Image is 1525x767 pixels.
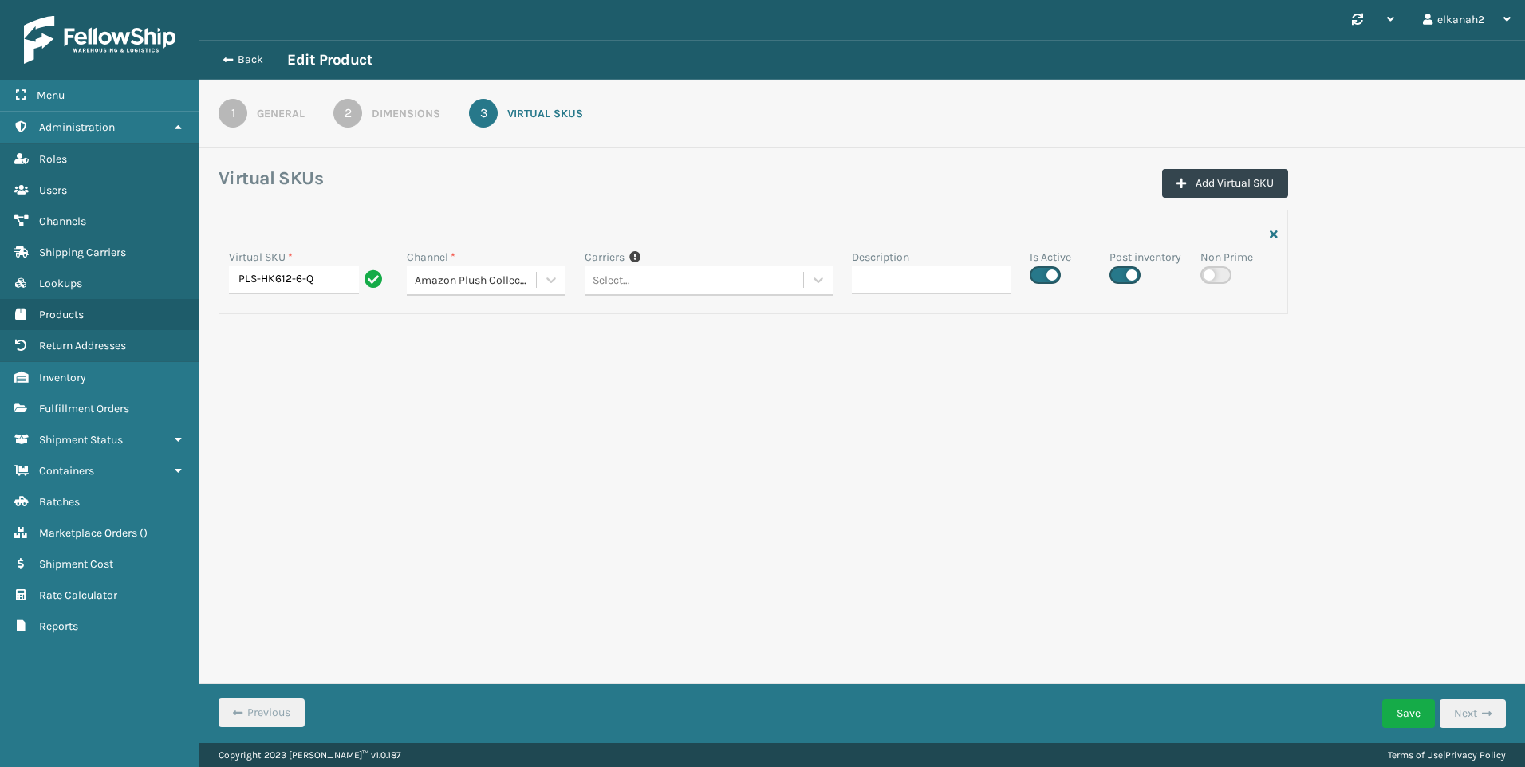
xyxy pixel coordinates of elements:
[39,619,78,633] span: Reports
[219,99,247,128] div: 1
[39,371,86,384] span: Inventory
[407,249,455,265] label: Channel
[507,105,583,122] div: Virtual SKUs
[39,588,117,602] span: Rate Calculator
[214,53,287,67] button: Back
[140,526,148,540] span: ( )
[39,183,67,197] span: Users
[1162,169,1288,198] button: Add Virtual SKU
[852,249,909,265] label: Description
[469,99,498,128] div: 3
[219,743,401,767] p: Copyright 2023 [PERSON_NAME]™ v 1.0.187
[287,50,372,69] h3: Edit Product
[37,88,65,102] span: Menu
[39,526,137,540] span: Marketplace Orders
[219,698,305,727] button: Previous
[39,308,84,321] span: Products
[1388,743,1506,767] div: |
[39,433,123,446] span: Shipment Status
[1109,249,1181,265] label: Post inventory
[585,249,625,265] label: Carriers
[1030,249,1071,265] label: Is Active
[257,105,305,122] div: General
[39,464,94,478] span: Containers
[39,557,113,571] span: Shipment Cost
[39,402,129,415] span: Fulfillment Orders
[415,272,538,289] div: Amazon Plush Collections
[372,105,440,122] div: Dimensions
[39,277,82,290] span: Lookups
[24,16,175,64] img: logo
[39,214,86,228] span: Channels
[1440,699,1506,728] button: Next
[1388,749,1443,761] a: Terms of Use
[333,99,362,128] div: 2
[1445,749,1506,761] a: Privacy Policy
[1382,699,1435,728] button: Save
[39,152,67,166] span: Roles
[39,246,126,259] span: Shipping Carriers
[39,120,115,134] span: Administration
[1200,249,1253,265] label: Non Prime
[219,167,323,191] h3: Virtual SKUs
[39,495,80,509] span: Batches
[229,249,293,265] label: Virtual SKU
[593,272,630,289] div: Select...
[39,339,126,352] span: Return Addresses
